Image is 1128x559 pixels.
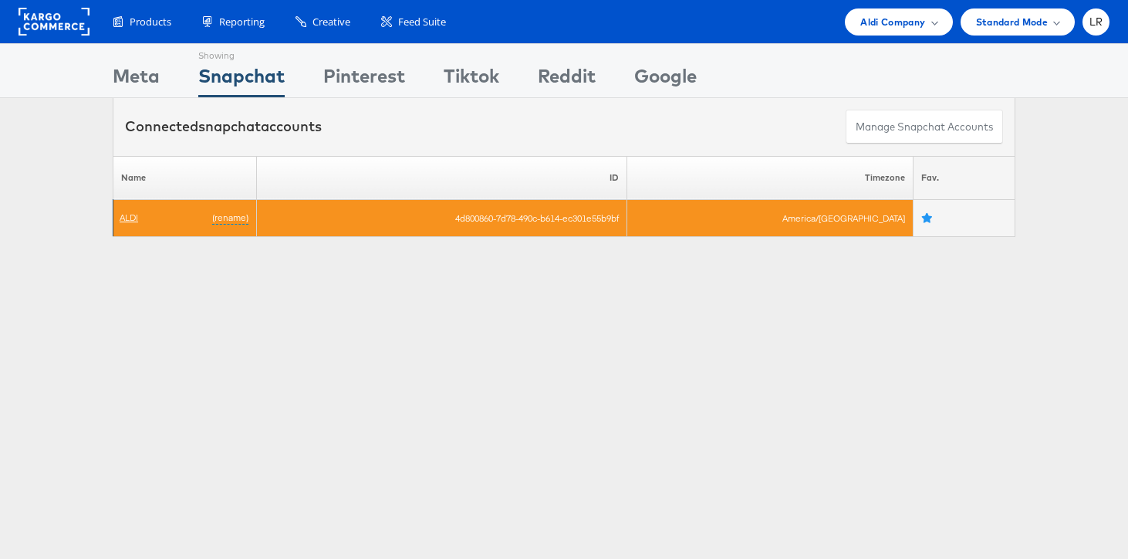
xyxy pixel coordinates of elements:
span: Reporting [219,15,265,29]
div: Meta [113,63,160,97]
div: Pinterest [323,63,405,97]
td: 4d800860-7d78-490c-b614-ec301e55b9bf [256,200,626,237]
th: ID [256,156,626,200]
td: America/[GEOGRAPHIC_DATA] [626,200,913,237]
a: ALDI [120,212,138,223]
div: Google [634,63,697,97]
span: snapchat [198,117,261,135]
div: Connected accounts [125,117,322,137]
span: Products [130,15,171,29]
div: Showing [198,44,285,63]
th: Timezone [626,156,913,200]
a: (rename) [212,212,248,225]
span: LR [1089,17,1103,27]
div: Snapchat [198,63,285,97]
span: Aldi Company [860,14,925,30]
span: Feed Suite [398,15,446,29]
button: Manage Snapchat Accounts [846,110,1003,144]
div: Tiktok [444,63,499,97]
span: Creative [312,15,350,29]
th: Name [113,156,257,200]
span: Standard Mode [976,14,1048,30]
div: Reddit [538,63,596,97]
